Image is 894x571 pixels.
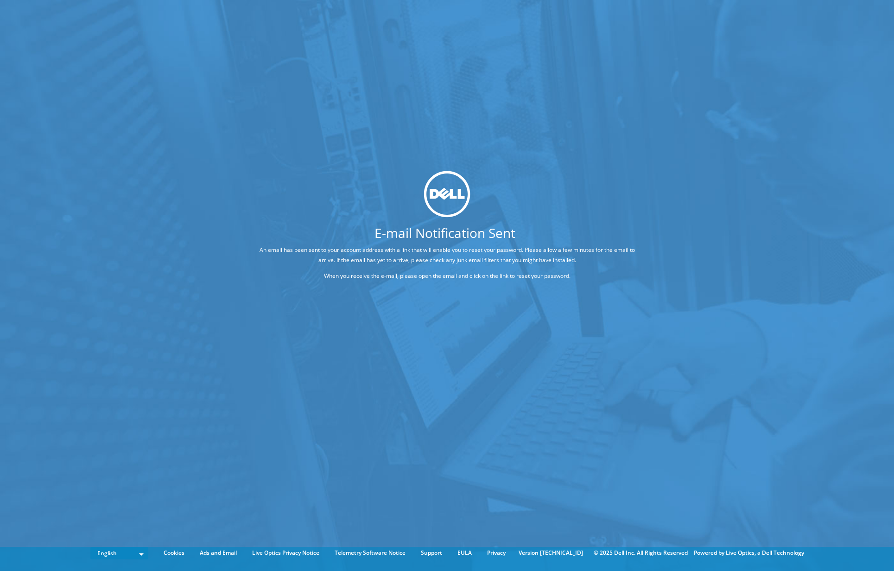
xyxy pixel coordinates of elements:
li: Powered by Live Optics, a Dell Technology [694,548,804,558]
a: Ads and Email [193,548,244,558]
li: © 2025 Dell Inc. All Rights Reserved [589,548,692,558]
a: Live Optics Privacy Notice [245,548,326,558]
a: EULA [450,548,479,558]
a: Telemetry Software Notice [328,548,412,558]
li: Version [TECHNICAL_ID] [514,548,588,558]
h1: E-mail Notification Sent [223,226,666,239]
a: Cookies [157,548,191,558]
a: Support [414,548,449,558]
a: Privacy [480,548,513,558]
p: An email has been sent to your account address with a link that will enable you to reset your pas... [258,245,636,265]
p: When you receive the e-mail, please open the email and click on the link to reset your password. [258,271,636,281]
img: dell_svg_logo.svg [424,171,470,218]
